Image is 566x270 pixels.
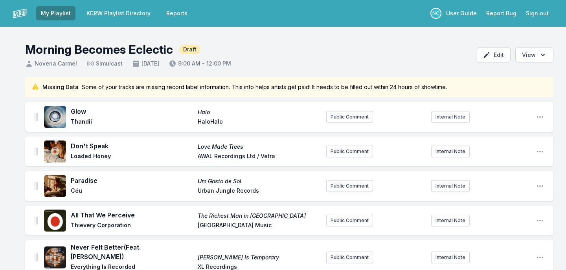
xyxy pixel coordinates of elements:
[71,118,193,127] span: Thandii
[71,187,193,196] span: Céu
[36,6,75,20] a: My Playlist
[441,6,481,20] a: User Guide
[198,212,320,220] span: The Richest Man in [GEOGRAPHIC_DATA]
[481,6,521,20] a: Report Bug
[198,143,320,151] span: Love Made Trees
[82,6,155,20] a: KCRW Playlist Directory
[431,111,470,123] button: Internal Note
[44,106,66,128] img: Halo
[35,182,38,190] img: Drag Handle
[169,60,231,67] span: 9:00 AM - 12:00 PM
[71,152,193,162] span: Loaded Honey
[521,6,553,20] button: Sign out
[25,42,173,57] h1: Morning Becomes Eclectic
[536,254,544,261] button: Open playlist item options
[71,176,193,185] span: Paradise
[431,215,470,226] button: Internal Note
[179,45,200,54] span: Draft
[132,60,159,67] span: [DATE]
[44,175,66,197] img: Um Gosto de Sol
[198,152,320,162] span: AWAL Recordings Ltd / Vetra
[162,6,192,20] a: Reports
[477,47,511,62] button: Edit
[430,8,441,19] p: Novena Carmel
[326,111,373,123] button: Public Comment
[198,254,320,261] span: [PERSON_NAME] Is Temporary
[44,210,66,232] img: The Richest Man in Babylon
[13,6,27,20] img: logo-white-87cec1fa9cbef997252546196dc51331.png
[42,83,79,91] span: Missing Data
[536,113,544,121] button: Open playlist item options
[536,217,544,224] button: Open playlist item options
[86,60,123,67] span: Simulcast
[326,215,373,226] button: Public Comment
[35,217,38,224] img: Drag Handle
[44,140,66,162] img: Love Made Trees
[25,60,77,67] span: Novena Carmel
[198,177,320,185] span: Um Gosto de Sol
[515,47,553,62] button: Open options
[44,246,66,268] img: Richard Russell Is Temporary
[71,107,193,116] span: Glow
[35,148,38,155] img: Drag Handle
[431,180,470,192] button: Internal Note
[326,146,373,157] button: Public Comment
[198,187,320,196] span: Urban Jungle Records
[198,118,320,127] span: HaloHalo
[35,113,38,121] img: Drag Handle
[536,182,544,190] button: Open playlist item options
[326,252,373,263] button: Public Comment
[536,148,544,155] button: Open playlist item options
[71,243,193,261] span: Never Felt Better (Feat. [PERSON_NAME])
[35,254,38,261] img: Drag Handle
[82,83,447,91] span: Some of your tracks are missing record label information. This info helps artists get paid! It ne...
[71,210,193,220] span: All That We Perceive
[326,180,373,192] button: Public Comment
[431,252,470,263] button: Internal Note
[198,221,320,231] span: [GEOGRAPHIC_DATA] Music
[71,221,193,231] span: Thievery Corporation
[431,146,470,157] button: Internal Note
[71,141,193,151] span: Don't Speak
[198,108,320,116] span: Halo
